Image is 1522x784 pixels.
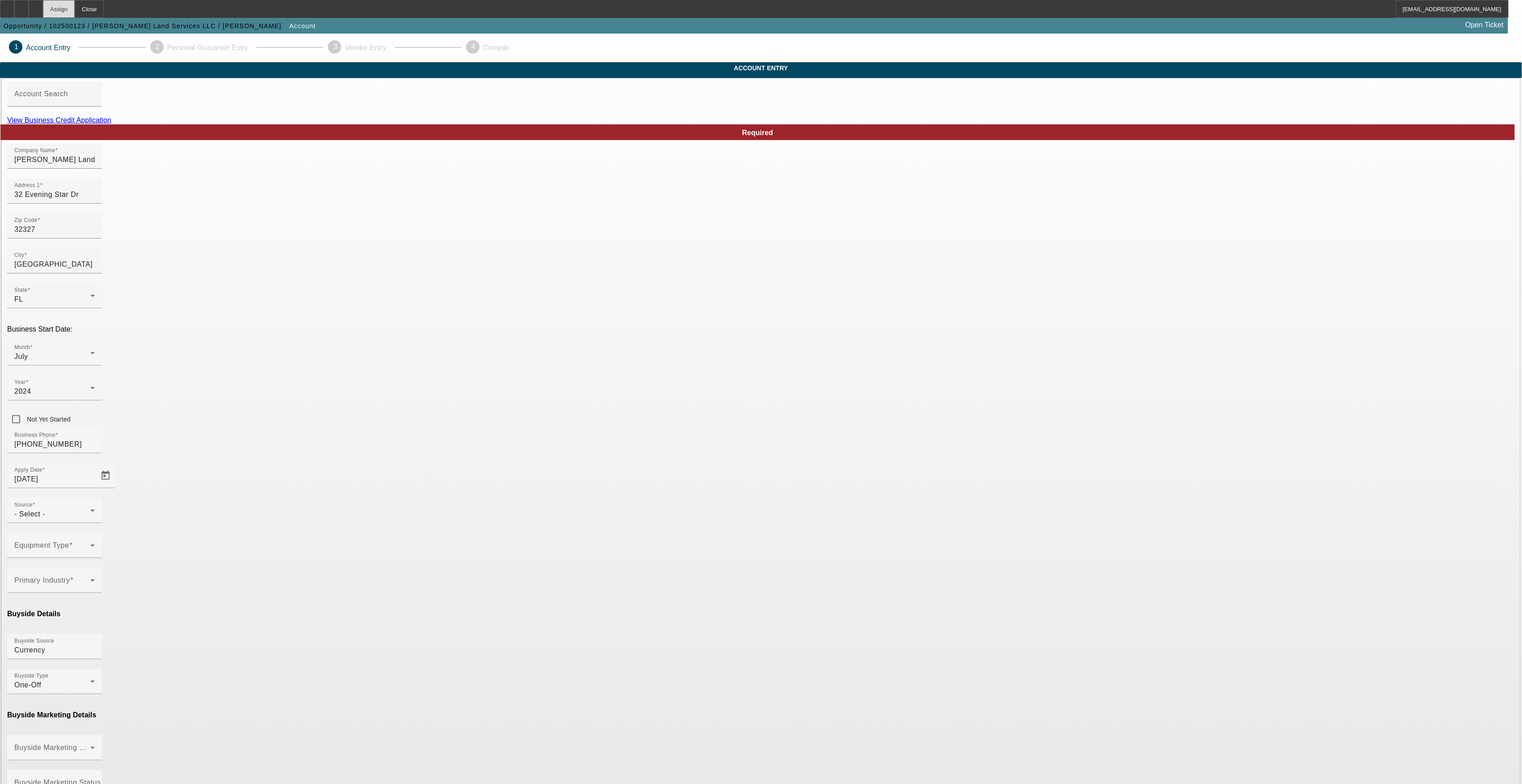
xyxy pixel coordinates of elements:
[14,673,48,679] mat-label: Buyside Type
[1462,17,1507,33] a: Open Ticket
[287,18,318,34] button: Account
[345,44,387,52] p: Vendor Entry
[14,388,31,395] span: 2024
[14,576,70,584] mat-label: Primary Industry
[156,43,160,51] span: 2
[14,681,41,689] span: One-Off
[14,287,28,293] mat-label: State
[483,44,510,52] p: Compile
[14,252,24,258] mat-label: City
[14,467,42,473] mat-label: Apply Date
[7,116,111,124] a: View Business Credit Application
[14,744,133,751] mat-label: Buyside Marketing Status(Account)
[742,129,773,136] span: Required
[333,43,337,51] span: 3
[167,44,248,52] p: Personal Guarantor Entry
[14,645,95,656] input: Buyside Source
[14,43,18,51] span: 1
[14,353,28,360] span: July
[7,64,1515,72] span: Account Entry
[14,379,26,385] mat-label: Year
[26,44,71,52] p: Account Entry
[7,711,96,719] b: Buyside Marketing Details
[25,415,71,424] label: Not Yet Started
[14,148,55,153] mat-label: Company Name
[14,638,54,644] mat-label: Buyside Source
[7,325,1515,333] p: Business Start Date:
[4,22,281,30] span: Opportunity / 102500123 / [PERSON_NAME] Land Services LLC / [PERSON_NAME]
[472,43,476,51] span: 4
[97,467,115,485] button: Open calendar
[14,90,68,98] mat-label: Account Search
[14,295,23,303] span: FL
[14,502,32,508] mat-label: Source
[14,432,55,438] mat-label: Business Phone
[14,183,40,188] mat-label: Address 1
[14,510,45,518] span: - Select -
[7,610,60,618] b: Buyside Details
[14,345,30,350] mat-label: Month
[289,22,316,30] span: Account
[14,217,38,223] mat-label: Zip Code
[14,541,69,549] mat-label: Equipment Type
